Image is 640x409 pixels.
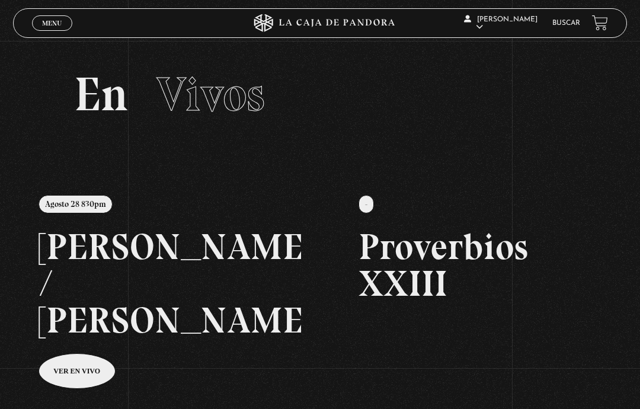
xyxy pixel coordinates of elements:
[39,30,66,38] span: Cerrar
[156,66,265,123] span: Vivos
[42,20,62,27] span: Menu
[592,15,608,31] a: View your shopping cart
[552,20,580,27] a: Buscar
[464,16,537,31] span: [PERSON_NAME]
[74,71,565,118] h2: En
